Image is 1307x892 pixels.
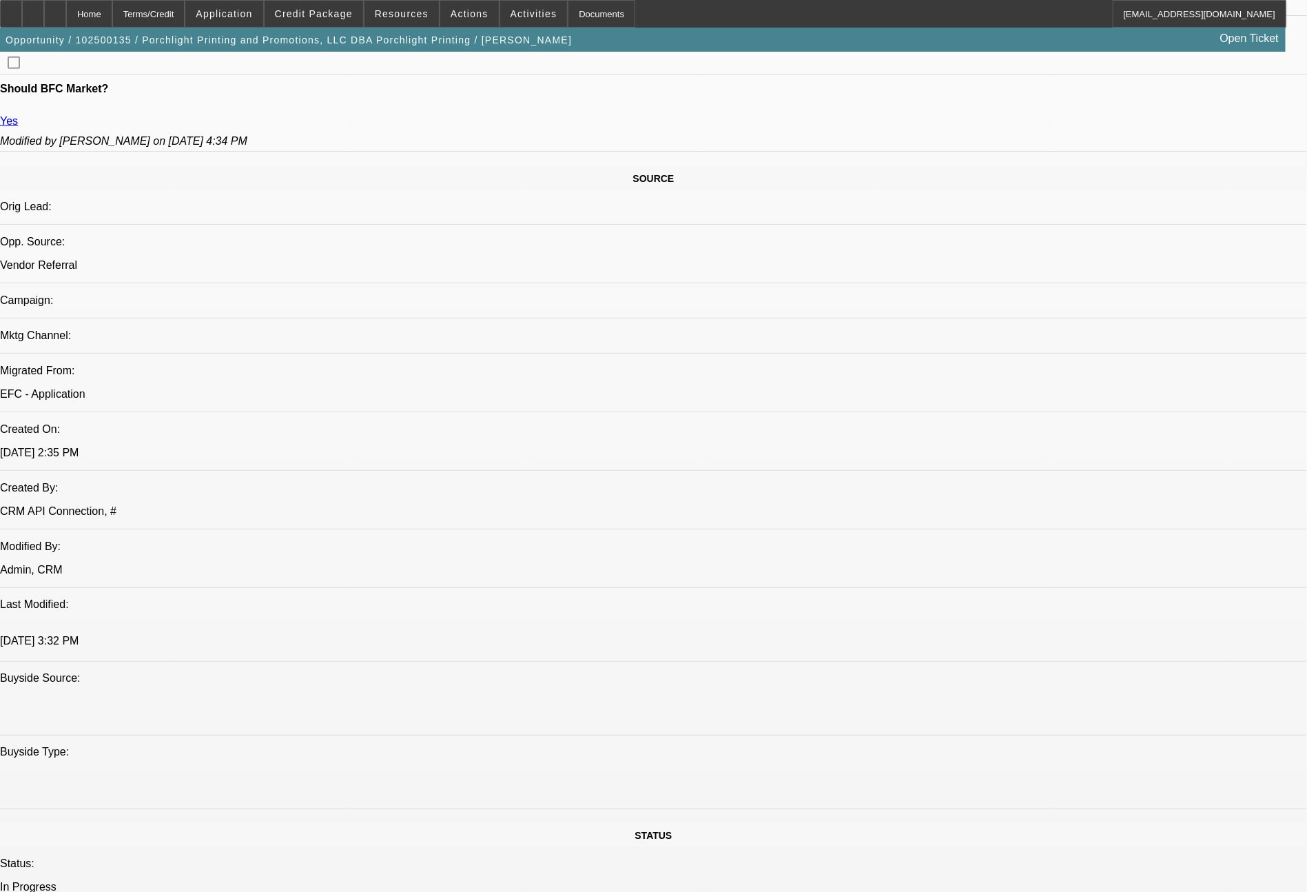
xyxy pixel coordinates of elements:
span: STATUS [635,831,672,842]
span: Activities [511,8,557,19]
button: Credit Package [265,1,363,27]
button: Application [185,1,263,27]
button: Activities [500,1,568,27]
button: Resources [364,1,439,27]
span: Actions [451,8,488,19]
a: Open Ticket [1215,27,1284,50]
span: SOURCE [633,173,675,184]
span: Resources [375,8,429,19]
button: Actions [440,1,499,27]
span: Opportunity / 102500135 / Porchlight Printing and Promotions, LLC DBA Porchlight Printing / [PERS... [6,34,572,45]
span: Application [196,8,252,19]
span: Credit Package [275,8,353,19]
